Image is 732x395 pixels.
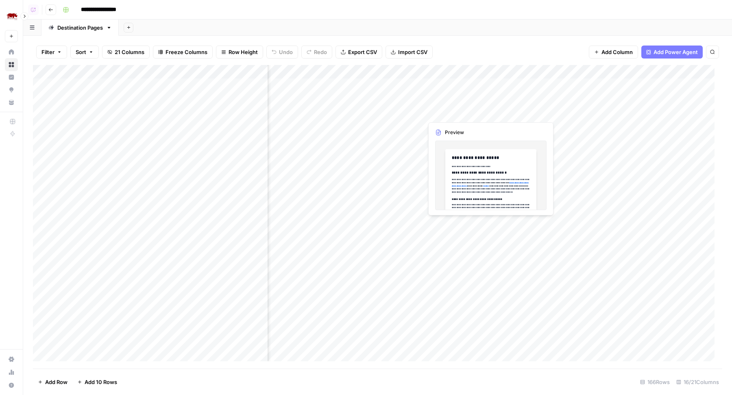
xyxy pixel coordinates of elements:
button: Import CSV [386,46,433,59]
span: Import CSV [398,48,427,56]
a: Settings [5,353,18,366]
button: Filter [36,46,67,59]
span: Freeze Columns [166,48,207,56]
button: Add Power Agent [641,46,703,59]
a: Home [5,46,18,59]
a: Opportunities [5,83,18,96]
span: Add Row [45,378,68,386]
span: Filter [41,48,54,56]
a: Insights [5,71,18,84]
button: Sort [70,46,99,59]
span: Row Height [229,48,258,56]
span: 21 Columns [115,48,144,56]
span: Redo [314,48,327,56]
button: Undo [266,46,298,59]
button: Help + Support [5,379,18,392]
a: Usage [5,366,18,379]
button: Add Row [33,375,72,388]
button: Freeze Columns [153,46,213,59]
span: Export CSV [348,48,377,56]
img: Rhino Africa Logo [5,9,20,24]
button: Row Height [216,46,263,59]
a: Destination Pages [41,20,119,36]
span: Add Column [601,48,633,56]
span: Add 10 Rows [85,378,117,386]
a: Browse [5,58,18,71]
span: Add Power Agent [654,48,698,56]
button: Redo [301,46,332,59]
div: Destination Pages [57,24,103,32]
a: Your Data [5,96,18,109]
div: 16/21 Columns [673,375,722,388]
button: Export CSV [335,46,382,59]
span: Sort [76,48,86,56]
div: 166 Rows [637,375,673,388]
button: Add Column [589,46,638,59]
button: Workspace: Rhino Africa [5,7,18,27]
button: Add 10 Rows [72,375,122,388]
button: 21 Columns [102,46,150,59]
span: Undo [279,48,293,56]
